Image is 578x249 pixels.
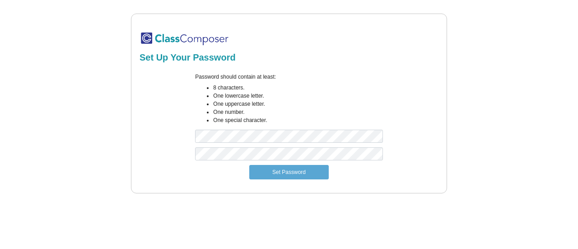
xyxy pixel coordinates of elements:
[213,108,382,116] li: One number.
[195,73,276,81] label: Password should contain at least:
[140,52,438,63] h2: Set Up Your Password
[213,92,382,100] li: One lowercase letter.
[249,165,329,179] button: Set Password
[213,116,382,124] li: One special character.
[213,100,382,108] li: One uppercase letter.
[213,84,382,92] li: 8 characters.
